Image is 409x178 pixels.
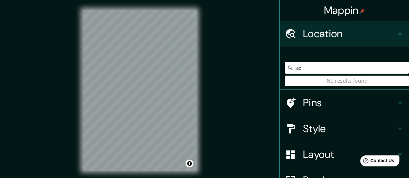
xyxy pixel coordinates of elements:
[280,116,409,141] div: Style
[303,148,396,161] h4: Layout
[186,160,193,167] button: Toggle attribution
[280,90,409,116] div: Pins
[360,9,365,14] img: pin-icon.png
[280,141,409,167] div: Layout
[303,27,396,40] h4: Location
[83,10,197,171] canvas: Map
[351,153,402,171] iframe: Help widget launcher
[324,4,365,17] h4: Mappin
[303,122,396,135] h4: Style
[280,21,409,47] div: Location
[303,96,396,109] h4: Pins
[285,76,409,86] div: No results found
[285,62,409,74] input: Pick your city or area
